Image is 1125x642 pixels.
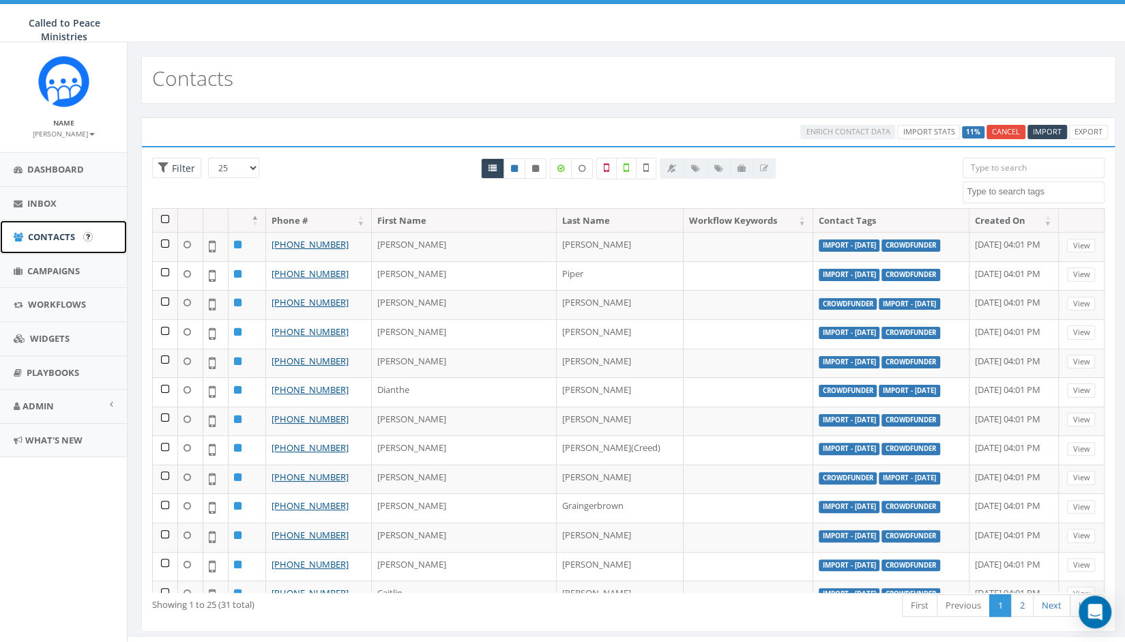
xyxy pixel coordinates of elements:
[969,232,1059,261] td: [DATE] 04:01 PM
[557,407,684,436] td: [PERSON_NAME]
[372,319,557,349] td: [PERSON_NAME]
[962,126,984,138] label: 11%
[557,261,684,291] td: Piper
[272,558,349,570] a: [PHONE_NUMBER]
[819,501,880,513] label: Import - [DATE]
[557,493,684,523] td: Graingerbrown
[27,265,80,277] span: Campaigns
[557,232,684,261] td: [PERSON_NAME]
[1027,125,1067,139] a: Import
[881,356,940,368] label: Crowdfunder
[28,231,75,243] span: Contacts
[27,366,79,379] span: Playbooks
[616,158,637,179] label: Validated
[372,261,557,291] td: [PERSON_NAME]
[987,125,1025,139] a: Cancel
[1067,558,1095,572] a: View
[372,435,557,465] td: [PERSON_NAME]
[481,158,504,179] a: All contacts
[969,261,1059,291] td: [DATE] 04:01 PM
[511,164,518,173] i: This phone number is subscribed and will receive texts.
[557,290,684,319] td: [PERSON_NAME]
[819,530,880,542] label: Import - [DATE]
[969,290,1059,319] td: [DATE] 04:01 PM
[1067,442,1095,456] a: View
[819,239,880,252] label: Import - [DATE]
[1079,596,1111,628] div: Open Intercom Messenger
[557,435,684,465] td: [PERSON_NAME](Creed)
[879,472,940,484] label: Import - [DATE]
[372,465,557,494] td: [PERSON_NAME]
[266,209,372,233] th: Phone #: activate to sort column ascending
[272,471,349,483] a: [PHONE_NUMBER]
[881,530,940,542] label: Crowdfunder
[1067,325,1095,340] a: View
[33,129,95,138] small: [PERSON_NAME]
[33,127,95,139] a: [PERSON_NAME]
[27,163,84,175] span: Dashboard
[1067,383,1095,398] a: View
[1067,267,1095,282] a: View
[272,413,349,425] a: [PHONE_NUMBER]
[819,269,880,281] label: Import - [DATE]
[152,67,233,89] h2: Contacts
[557,377,684,407] td: [PERSON_NAME]
[25,434,83,446] span: What's New
[1067,529,1095,543] a: View
[557,319,684,349] td: [PERSON_NAME]
[1011,594,1034,617] a: 2
[372,493,557,523] td: [PERSON_NAME]
[969,209,1059,233] th: Created On: activate to sort column ascending
[819,298,877,310] label: Crowdfunder
[272,325,349,338] a: [PHONE_NUMBER]
[881,239,940,252] label: Crowdfunder
[272,355,349,367] a: [PHONE_NUMBER]
[557,523,684,552] td: [PERSON_NAME]
[989,594,1012,617] a: 1
[1033,126,1062,136] span: Import
[272,499,349,512] a: [PHONE_NUMBER]
[636,158,656,179] label: Not Validated
[969,319,1059,349] td: [DATE] 04:01 PM
[1067,587,1095,601] a: View
[881,327,940,339] label: Crowdfunder
[53,118,74,128] small: Name
[881,443,940,455] label: Crowdfunder
[571,158,593,179] label: Data not Enriched
[879,385,940,397] label: Import - [DATE]
[557,581,684,610] td: [PERSON_NAME]
[372,232,557,261] td: [PERSON_NAME]
[819,443,880,455] label: Import - [DATE]
[881,414,940,426] label: Crowdfunder
[83,232,93,242] input: Submit
[1033,126,1062,136] span: CSV files only
[819,327,880,339] label: Import - [DATE]
[819,385,877,397] label: Crowdfunder
[879,298,940,310] label: Import - [DATE]
[969,581,1059,610] td: [DATE] 04:01 PM
[503,158,525,179] a: Active
[969,523,1059,552] td: [DATE] 04:01 PM
[372,209,557,233] th: First Name
[525,158,546,179] a: Opted Out
[557,552,684,581] td: [PERSON_NAME]
[881,501,940,513] label: Crowdfunder
[372,349,557,378] td: [PERSON_NAME]
[902,594,937,617] a: First
[550,158,572,179] label: Data Enriched
[1067,471,1095,485] a: View
[969,552,1059,581] td: [DATE] 04:01 PM
[969,377,1059,407] td: [DATE] 04:01 PM
[372,552,557,581] td: [PERSON_NAME]
[272,587,349,599] a: [PHONE_NUMBER]
[819,559,880,572] label: Import - [DATE]
[557,465,684,494] td: [PERSON_NAME]
[819,356,880,368] label: Import - [DATE]
[969,465,1059,494] td: [DATE] 04:01 PM
[819,472,877,484] label: Crowdfunder
[557,209,684,233] th: Last Name
[272,383,349,396] a: [PHONE_NUMBER]
[963,158,1105,178] input: Type to search
[819,588,880,600] label: Import - [DATE]
[813,209,969,233] th: Contact Tags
